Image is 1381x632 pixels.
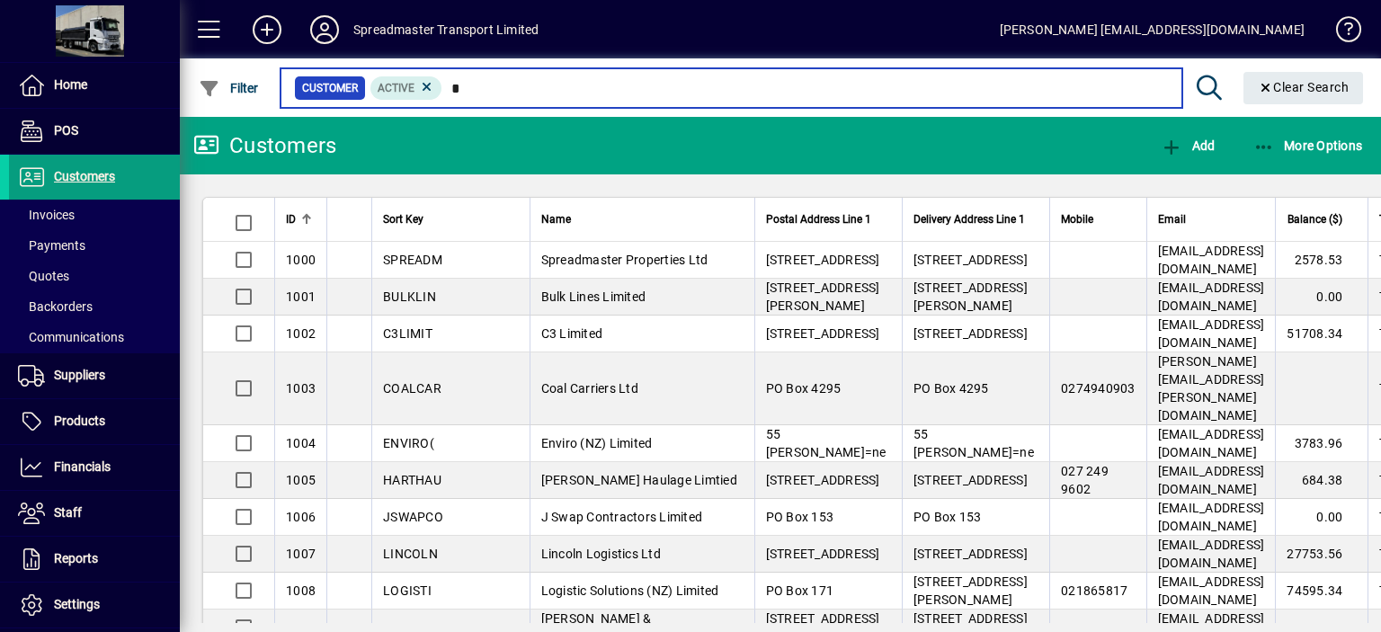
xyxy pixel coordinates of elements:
span: 1007 [286,547,316,561]
span: [EMAIL_ADDRESS][DOMAIN_NAME] [1158,244,1265,276]
span: POS [54,123,78,138]
mat-chip: Activation Status: Active [370,76,442,100]
span: Lincoln Logistics Ltd [541,547,661,561]
td: 3783.96 [1275,425,1368,462]
button: Profile [296,13,353,46]
span: Clear Search [1258,80,1350,94]
button: Filter [194,72,263,104]
span: 1003 [286,381,316,396]
td: 27753.56 [1275,536,1368,573]
span: C3LIMIT [383,326,432,341]
span: Sort Key [383,209,423,229]
span: Name [541,209,571,229]
td: 51708.34 [1275,316,1368,352]
span: 021865817 [1061,583,1127,598]
span: LINCOLN [383,547,438,561]
span: 1005 [286,473,316,487]
a: Staff [9,491,180,536]
button: Add [1156,129,1219,162]
span: BULKLIN [383,289,436,304]
span: ID [286,209,296,229]
span: LOGISTI [383,583,432,598]
span: Invoices [18,208,75,222]
span: PO Box 153 [913,510,982,524]
div: [PERSON_NAME] [EMAIL_ADDRESS][DOMAIN_NAME] [1000,15,1305,44]
span: Customer [302,79,358,97]
span: COALCAR [383,381,441,396]
span: [EMAIL_ADDRESS][DOMAIN_NAME] [1158,574,1265,607]
span: 55 [PERSON_NAME]=ne [913,427,1034,459]
span: C3 Limited [541,326,603,341]
div: Customers [193,131,336,160]
button: Add [238,13,296,46]
span: [EMAIL_ADDRESS][DOMAIN_NAME] [1158,501,1265,533]
td: 684.38 [1275,462,1368,499]
span: [STREET_ADDRESS] [913,547,1028,561]
span: [EMAIL_ADDRESS][DOMAIN_NAME] [1158,317,1265,350]
span: Coal Carriers Ltd [541,381,638,396]
span: [STREET_ADDRESS][PERSON_NAME] [913,280,1028,313]
a: Home [9,63,180,108]
a: Reports [9,537,180,582]
div: ID [286,209,316,229]
a: Knowledge Base [1323,4,1359,62]
td: 74595.34 [1275,573,1368,610]
span: 1001 [286,289,316,304]
span: Reports [54,551,98,565]
span: [STREET_ADDRESS][PERSON_NAME] [766,280,880,313]
span: Home [54,77,87,92]
span: 1004 [286,436,316,450]
span: Staff [54,505,82,520]
span: Postal Address Line 1 [766,209,871,229]
a: Communications [9,322,180,352]
span: Payments [18,238,85,253]
a: Suppliers [9,353,180,398]
span: Add [1161,138,1215,153]
span: [STREET_ADDRESS] [913,326,1028,341]
span: PO Box 4295 [913,381,989,396]
a: Payments [9,230,180,261]
span: 1000 [286,253,316,267]
span: Products [54,414,105,428]
span: 1006 [286,510,316,524]
a: Settings [9,583,180,628]
div: Balance ($) [1287,209,1359,229]
span: Customers [54,169,115,183]
span: 1002 [286,326,316,341]
span: Balance ($) [1287,209,1342,229]
div: Name [541,209,744,229]
span: J Swap Contractors Limited [541,510,703,524]
a: Invoices [9,200,180,230]
span: JSWAPCO [383,510,443,524]
span: Delivery Address Line 1 [913,209,1025,229]
span: Financials [54,459,111,474]
span: Backorders [18,299,93,314]
span: [STREET_ADDRESS] [766,473,880,487]
span: Quotes [18,269,69,283]
span: [EMAIL_ADDRESS][DOMAIN_NAME] [1158,280,1265,313]
span: Spreadmaster Properties Ltd [541,253,708,267]
span: HARTHAU [383,473,441,487]
span: PO Box 153 [766,510,834,524]
span: [PERSON_NAME][EMAIL_ADDRESS][PERSON_NAME][DOMAIN_NAME] [1158,354,1265,423]
span: Settings [54,597,100,611]
td: 0.00 [1275,279,1368,316]
button: More Options [1249,129,1368,162]
a: POS [9,109,180,154]
a: Financials [9,445,180,490]
div: Spreadmaster Transport Limited [353,15,539,44]
button: Clear [1243,72,1364,104]
span: SPREADM [383,253,442,267]
span: Logistic Solutions (NZ) Limited [541,583,719,598]
span: [STREET_ADDRESS] [913,253,1028,267]
span: [STREET_ADDRESS][PERSON_NAME] [913,574,1028,607]
span: [EMAIL_ADDRESS][DOMAIN_NAME] [1158,538,1265,570]
span: 027 249 9602 [1061,464,1109,496]
td: 2578.53 [1275,242,1368,279]
span: 1008 [286,583,316,598]
a: Products [9,399,180,444]
span: Suppliers [54,368,105,382]
span: Active [378,82,414,94]
span: More Options [1253,138,1363,153]
span: ENVIRO( [383,436,434,450]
